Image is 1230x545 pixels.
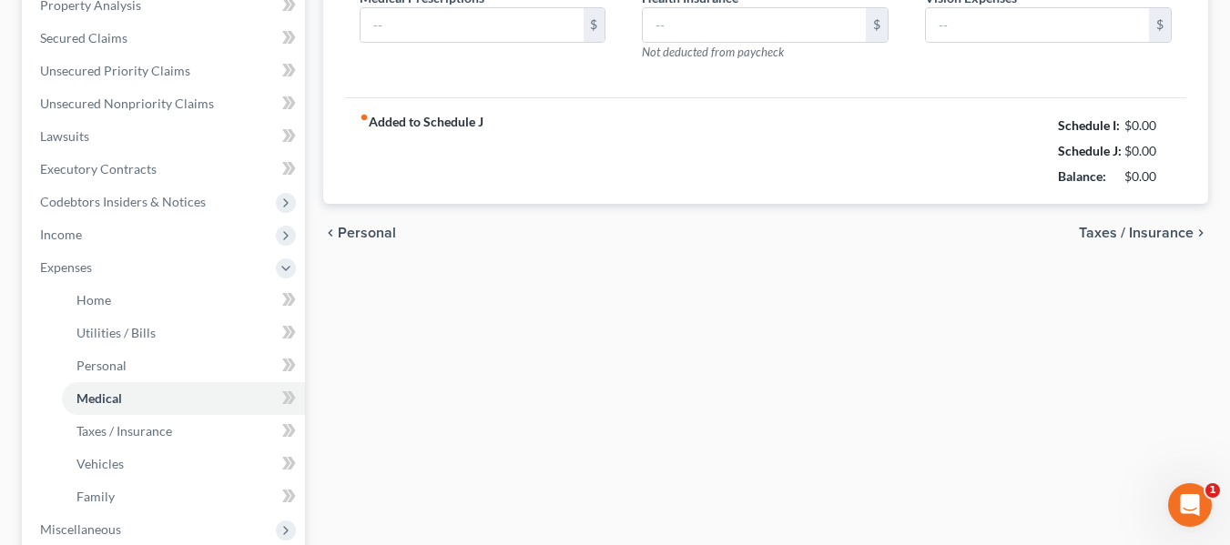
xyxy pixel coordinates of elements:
[323,226,396,240] button: chevron_left Personal
[62,349,305,382] a: Personal
[62,448,305,480] a: Vehicles
[584,8,605,43] div: $
[76,390,122,406] span: Medical
[1058,117,1120,133] strong: Schedule I:
[76,489,115,504] span: Family
[40,259,92,275] span: Expenses
[25,55,305,87] a: Unsecured Priority Claims
[25,153,305,186] a: Executory Contracts
[76,423,172,439] span: Taxes / Insurance
[76,456,124,471] span: Vehicles
[643,8,866,43] input: --
[1149,8,1171,43] div: $
[1079,226,1208,240] button: Taxes / Insurance chevron_right
[25,120,305,153] a: Lawsuits
[360,113,369,122] i: fiber_manual_record
[1124,142,1173,160] div: $0.00
[40,96,214,111] span: Unsecured Nonpriority Claims
[76,358,127,373] span: Personal
[360,113,483,189] strong: Added to Schedule J
[323,226,338,240] i: chevron_left
[62,382,305,415] a: Medical
[62,415,305,448] a: Taxes / Insurance
[1124,167,1173,186] div: $0.00
[1058,168,1106,184] strong: Balance:
[926,8,1149,43] input: --
[642,45,784,59] span: Not deducted from paycheck
[40,30,127,45] span: Secured Claims
[76,292,111,308] span: Home
[62,284,305,317] a: Home
[76,325,156,340] span: Utilities / Bills
[1194,226,1208,240] i: chevron_right
[40,227,82,242] span: Income
[1168,483,1212,527] iframe: Intercom live chat
[40,128,89,144] span: Lawsuits
[40,194,206,209] span: Codebtors Insiders & Notices
[1058,143,1122,158] strong: Schedule J:
[40,63,190,78] span: Unsecured Priority Claims
[40,161,157,177] span: Executory Contracts
[40,521,121,537] span: Miscellaneous
[25,22,305,55] a: Secured Claims
[62,480,305,513] a: Family
[1124,116,1173,135] div: $0.00
[361,8,584,43] input: --
[62,317,305,349] a: Utilities / Bills
[1205,483,1220,498] span: 1
[1079,226,1194,240] span: Taxes / Insurance
[866,8,888,43] div: $
[338,226,396,240] span: Personal
[25,87,305,120] a: Unsecured Nonpriority Claims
